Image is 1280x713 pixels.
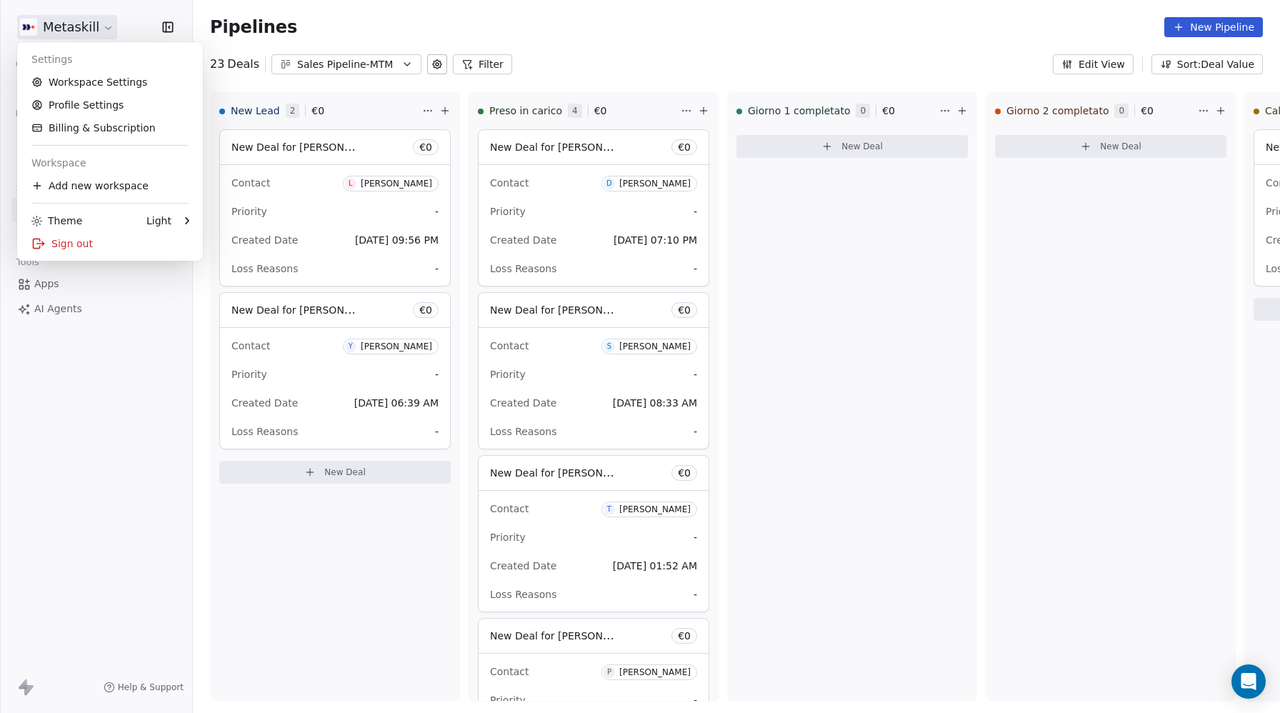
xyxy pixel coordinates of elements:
[146,214,171,228] div: Light
[31,214,82,228] div: Theme
[23,151,197,174] div: Workspace
[23,232,197,255] div: Sign out
[23,116,197,139] a: Billing & Subscription
[23,48,197,71] div: Settings
[23,174,197,197] div: Add new workspace
[23,71,197,94] a: Workspace Settings
[23,94,197,116] a: Profile Settings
